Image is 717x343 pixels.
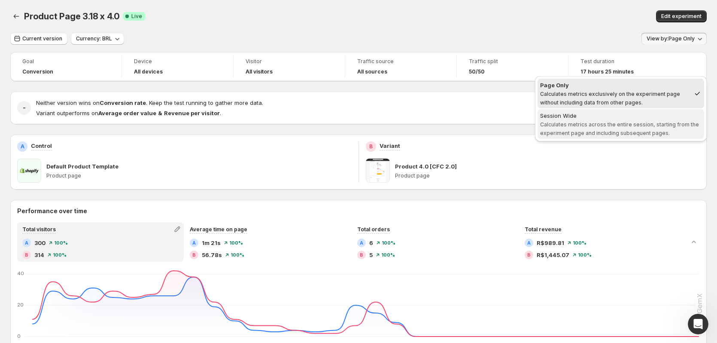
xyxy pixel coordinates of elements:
button: Emoji picker [13,277,20,284]
span: Conversion [22,68,53,75]
h2: B [25,252,28,257]
h2: A [527,240,531,245]
div: With a 5-5 split in view, it means that when a customer visits this specific page, adds the produ... [14,187,134,238]
div: As I said above, when you view by , it means that only the orders made directly on this page will... [14,117,134,176]
span: R$1,445.07 [537,251,569,259]
p: Control [31,141,52,150]
text: 0 [17,333,21,339]
span: 5 [369,251,373,259]
h4: All sources [357,68,387,75]
a: GoalConversion [22,57,109,76]
p: Default Product Template [46,162,118,171]
strong: & [158,110,162,116]
h2: A [192,240,196,245]
span: 100 % [573,240,586,245]
span: Live [131,13,142,20]
span: 100 % [53,252,67,257]
button: Collapse chart [688,236,700,248]
img: Product 4.0 [CFC 2.0] [366,159,390,183]
span: 100 % [54,240,68,245]
button: Home [134,3,151,20]
div: However, if a customer visits this product page, adds the product to the cart, but then goes on t... [14,242,134,301]
span: Total visitors [22,226,56,233]
p: Product 4.0 [CFC 2.0] [395,162,457,171]
div: Henrique says… [7,33,165,58]
div: Antony says… [7,58,165,112]
span: Product Page 3.18 x 4.0 [24,11,119,21]
div: Close [151,3,166,19]
i: Page Only [31,230,61,236]
span: R$989.81 [537,239,564,247]
span: 300 [34,239,46,247]
div: Page Only [540,81,690,89]
p: Active 30m ago [42,11,85,19]
button: View by:Page Only [641,33,707,45]
span: 100 % [229,240,243,245]
h2: A [21,143,24,150]
h2: B [527,252,531,257]
span: 100 % [381,252,395,257]
div: 5-6 to both [118,33,165,52]
a: Test duration17 hours 25 minutes [580,57,668,76]
div: Session Wide [540,111,702,120]
span: Current version [22,35,62,42]
span: Visitor [246,58,333,65]
span: 17 hours 25 minutes [580,68,634,75]
span: 314 [34,251,44,259]
span: Neither version wins on . Keep the test running to gather more data. [36,99,263,106]
span: 1m 21s [202,239,221,247]
h4: All visitors [246,68,273,75]
i: Page Only [67,187,97,194]
a: DeviceAll devices [134,57,221,76]
h2: A [25,240,28,245]
button: Current version [10,33,67,45]
button: Back [10,10,22,22]
div: With a 5-5 split inPage Onlyview, it means that when a customer visits this specific page, adds t... [7,182,141,306]
button: Gif picker [27,277,34,284]
span: Goal [22,58,109,65]
span: Total revenue [525,226,562,233]
h2: B [192,252,196,257]
strong: Conversion rate [100,99,146,106]
p: Variant [380,141,400,150]
div: If I understand you are confusing with why you run the test for all the products, but you view by... [14,64,134,106]
img: Default Product Template [17,159,41,183]
h4: All devices [134,68,163,75]
a: Traffic split50/50 [469,57,556,76]
h2: Performance over time [17,207,700,215]
div: If I understand you are confusing with why you run the test for all the products, but you view by... [7,58,141,111]
h2: - [23,104,26,112]
span: 100 % [382,240,395,245]
button: Edit experiment [656,10,707,22]
span: Traffic split [469,58,556,65]
h1: [PERSON_NAME] [42,4,97,11]
span: 6 [369,239,373,247]
p: Product page [46,172,352,179]
i: Page Only [14,117,132,133]
span: Total orders [357,226,390,233]
strong: Revenue per visitor [164,110,220,116]
div: As I said above, when you view byPage Only, it means that only the orders made directly on this p... [7,112,141,181]
span: Device [134,58,221,65]
span: Edit experiment [661,13,702,20]
span: Currency: BRL [76,35,112,42]
button: Send a message… [147,274,161,288]
a: VisitorAll visitors [246,57,333,76]
button: Start recording [55,277,61,284]
span: 56.78s [202,251,222,259]
img: Profile image for Antony [24,5,38,18]
span: 100 % [231,252,244,257]
span: Test duration [580,58,668,65]
span: 50/50 [469,68,485,75]
span: Variant outperforms on . [36,110,221,116]
button: Currency: BRL [71,33,124,45]
a: Traffic sourceAll sources [357,57,444,76]
span: Average time on page [190,226,247,233]
p: Product page [395,172,700,179]
span: Calculates metrics exclusively on the experiment page without including data from other pages. [540,91,680,106]
button: Upload attachment [41,277,48,284]
text: 40 [17,270,24,276]
span: Calculates metrics across the entire session, starting from the experiment page and including sub... [540,121,699,136]
div: 5-6 to both [125,38,158,46]
h2: B [360,252,363,257]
